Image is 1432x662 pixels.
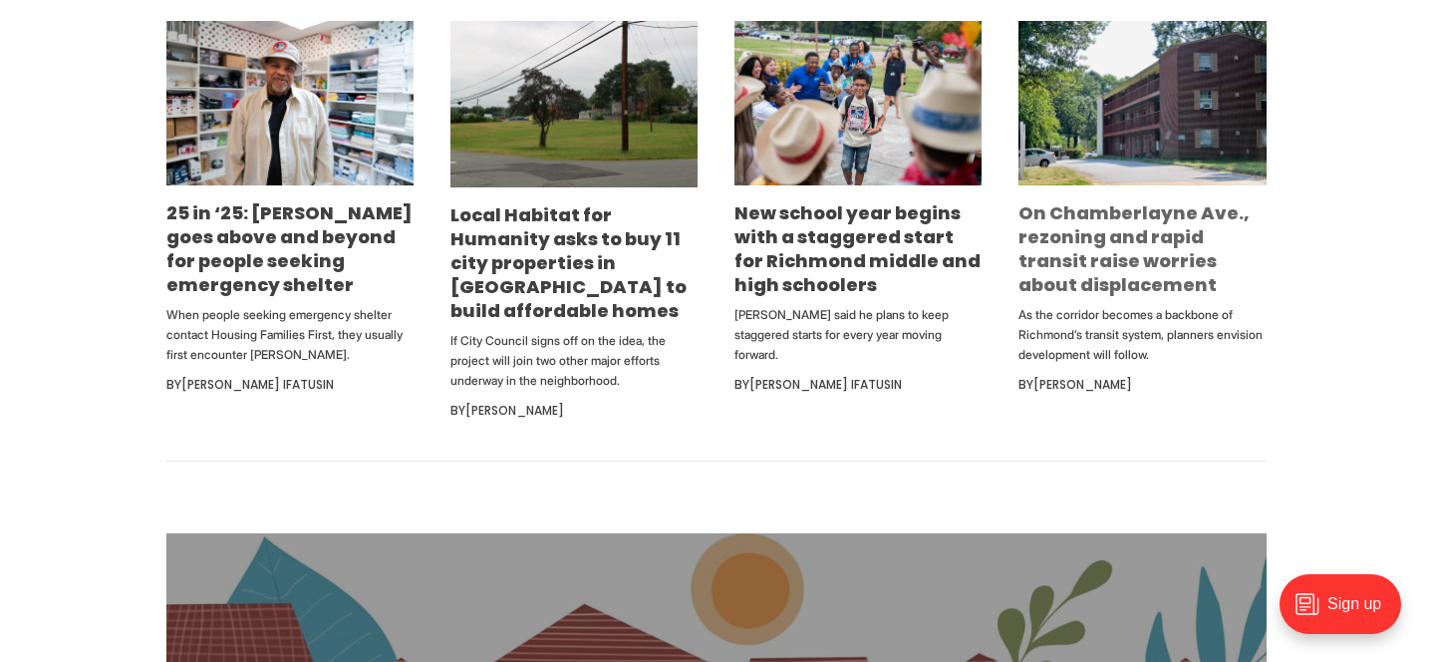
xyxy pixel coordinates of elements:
[749,376,902,393] a: [PERSON_NAME] Ifatusin
[450,202,687,323] a: Local Habitat for Humanity asks to buy 11 city properties in [GEOGRAPHIC_DATA] to build affordabl...
[1018,200,1250,297] a: On Chamberlayne Ave., rezoning and rapid transit raise worries about displacement
[734,373,982,397] div: By
[166,21,414,186] img: 25 in ‘25: Rodney Hopkins goes above and beyond for people seeking emergency shelter
[450,21,698,187] img: Local Habitat for Humanity asks to buy 11 city properties in Northside to build affordable homes
[181,376,334,393] a: [PERSON_NAME] Ifatusin
[1018,21,1266,185] img: On Chamberlayne Ave., rezoning and rapid transit raise worries about displacement
[465,402,564,419] a: [PERSON_NAME]
[1018,305,1266,365] p: As the corridor becomes a backbone of Richmond’s transit system, planners envision development wi...
[166,305,414,365] p: When people seeking emergency shelter contact Housing Families First, they usually first encounte...
[450,399,698,423] div: By
[734,21,982,186] img: New school year begins with a staggered start for Richmond middle and high schoolers
[1033,376,1132,393] a: [PERSON_NAME]
[450,331,698,391] p: If City Council signs off on the idea, the project will join two other major efforts underway in ...
[734,305,982,365] p: [PERSON_NAME] said he plans to keep staggered starts for every year moving forward.
[1263,564,1432,662] iframe: portal-trigger
[166,200,413,297] a: 25 in ‘25: [PERSON_NAME] goes above and beyond for people seeking emergency shelter
[734,200,981,297] a: New school year begins with a staggered start for Richmond middle and high schoolers
[166,373,414,397] div: By
[1018,373,1266,397] div: By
